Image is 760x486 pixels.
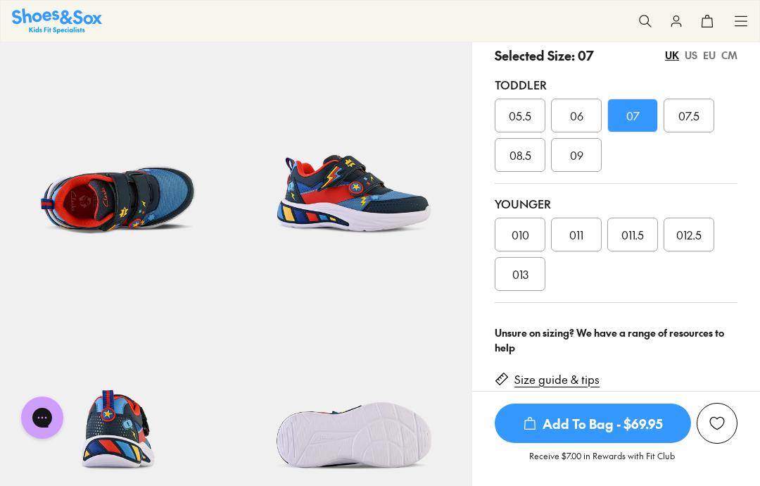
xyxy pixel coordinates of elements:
p: Selected Size: 07 [495,46,594,65]
div: Younger [495,195,737,212]
div: US [685,48,697,63]
span: 010 [512,226,529,243]
span: 07.5 [678,107,699,124]
span: 09 [570,147,583,163]
span: 06 [570,107,583,124]
div: Toddler [495,76,737,93]
img: Apollo Navy [236,25,473,261]
span: 07 [626,107,640,124]
img: SNS_Logo_Responsive.svg [12,8,102,33]
button: Add To Bag - $69.95 [495,403,691,444]
div: Unsure on sizing? We have a range of resources to help [495,325,737,355]
div: UK [665,48,679,63]
span: 011 [569,226,583,243]
a: Size guide & tips [514,372,600,387]
iframe: Gorgias live chat messenger [14,392,70,444]
div: CM [721,48,737,63]
span: 012.5 [676,226,702,243]
span: 08.5 [509,147,531,163]
div: EU [703,48,716,63]
button: Add to Wishlist [697,403,737,444]
span: 013 [512,266,528,282]
span: 05.5 [509,107,531,124]
span: 011.5 [621,226,644,243]
p: Receive $7.00 in Rewards with Fit Club [529,449,675,475]
a: Shoes & Sox [12,8,102,33]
